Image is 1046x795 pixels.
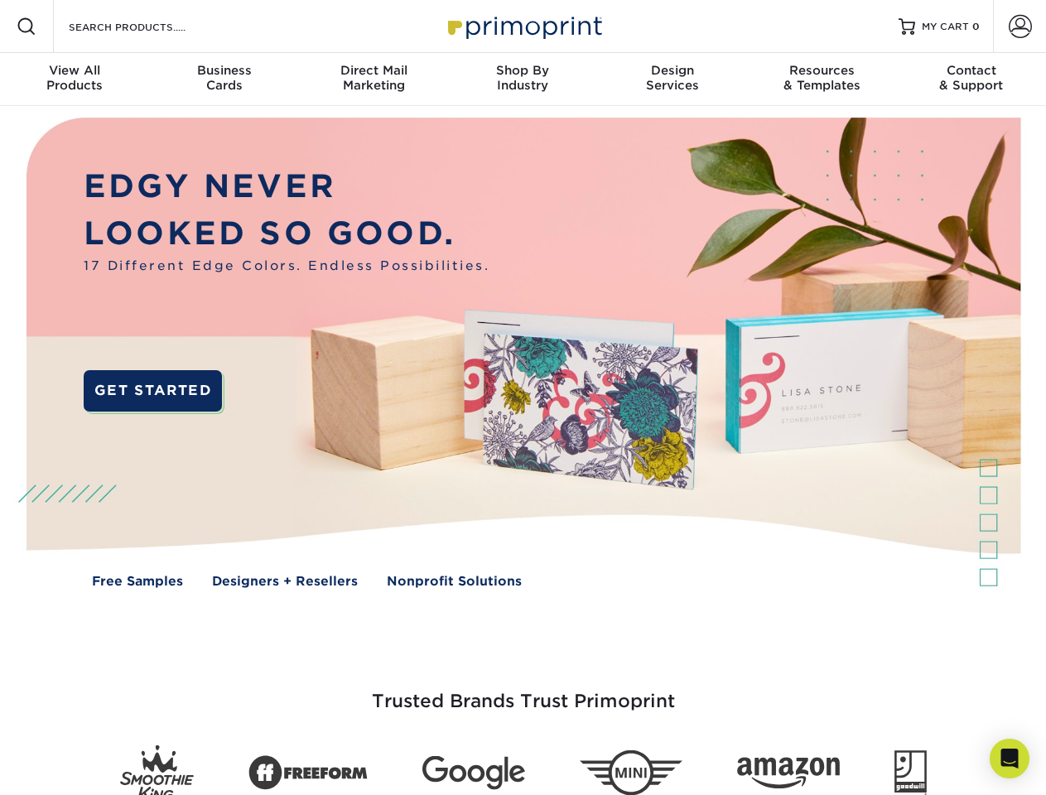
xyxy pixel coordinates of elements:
a: Nonprofit Solutions [387,572,522,591]
iframe: Google Customer Reviews [4,744,141,789]
div: & Support [897,63,1046,93]
a: Designers + Resellers [212,572,358,591]
a: DesignServices [598,53,747,106]
span: MY CART [922,20,969,34]
a: Direct MailMarketing [299,53,448,106]
span: 0 [972,21,980,32]
div: Cards [149,63,298,93]
span: Design [598,63,747,78]
span: Resources [747,63,896,78]
div: Industry [448,63,597,93]
a: Contact& Support [897,53,1046,106]
span: Contact [897,63,1046,78]
div: Marketing [299,63,448,93]
a: Shop ByIndustry [448,53,597,106]
h3: Trusted Brands Trust Primoprint [39,651,1008,732]
img: Primoprint [441,8,606,44]
div: Open Intercom Messenger [990,739,1029,778]
a: Free Samples [92,572,183,591]
a: Resources& Templates [747,53,896,106]
div: & Templates [747,63,896,93]
img: Goodwill [894,750,927,795]
a: BusinessCards [149,53,298,106]
p: EDGY NEVER [84,163,489,210]
span: Shop By [448,63,597,78]
span: Business [149,63,298,78]
span: Direct Mail [299,63,448,78]
a: GET STARTED [84,370,222,412]
span: 17 Different Edge Colors. Endless Possibilities. [84,257,489,276]
p: LOOKED SO GOOD. [84,210,489,258]
input: SEARCH PRODUCTS..... [67,17,229,36]
img: Google [422,756,525,790]
div: Services [598,63,747,93]
img: Amazon [737,758,840,789]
